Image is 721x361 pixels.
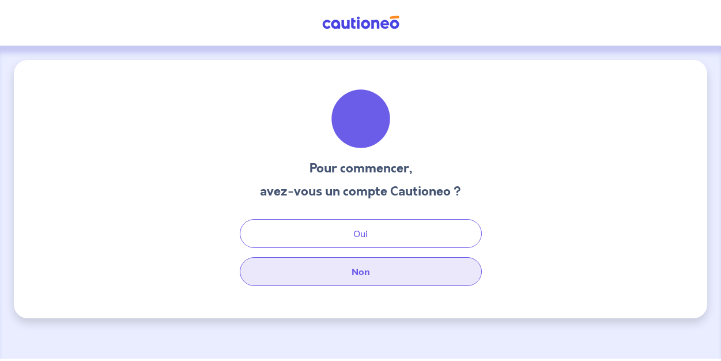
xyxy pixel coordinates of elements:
h3: Pour commencer, [260,159,461,178]
button: Oui [240,219,482,248]
img: illu_welcome.svg [330,88,392,150]
h3: avez-vous un compte Cautioneo ? [260,182,461,201]
button: Non [240,257,482,286]
img: Cautioneo [318,16,404,30]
